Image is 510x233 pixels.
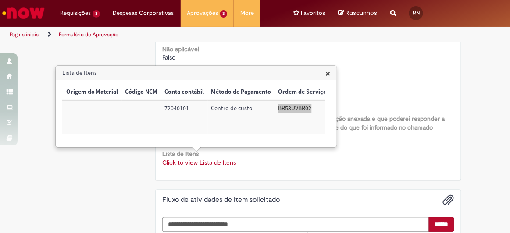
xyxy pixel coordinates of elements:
[240,9,254,18] span: More
[346,9,377,17] span: Rascunhos
[60,9,91,18] span: Requisições
[10,31,40,38] a: Página inicial
[208,84,275,100] th: Método de Pagamento
[122,84,161,100] th: Código NCM
[161,84,208,100] th: Conta contábil
[63,84,122,100] th: Origem do Material
[413,10,420,16] span: MN
[208,100,275,134] td: Método de Pagamento: Centro de custo
[162,150,199,158] b: Lista de Itens
[162,217,429,232] textarea: Digite sua mensagem aqui...
[220,10,228,18] span: 3
[338,9,377,17] a: No momento, sua lista de rascunhos tem 0 Itens
[301,9,325,18] span: Favoritos
[187,9,218,18] span: Aprovações
[161,100,208,134] td: Conta contábil: 72040101
[113,9,174,18] span: Despesas Corporativas
[443,194,454,206] button: Adicionar anexos
[325,69,330,78] button: Close
[275,100,331,134] td: Ordem de Serviço: BR53UVBR02
[275,84,331,100] th: Ordem de Serviço
[325,67,330,79] span: ×
[162,197,280,205] h2: Fluxo de atividades de Item solicitado Histórico de tíquete
[1,4,46,22] img: ServiceNow
[7,27,291,43] ul: Trilhas de página
[59,31,118,38] a: Formulário de Aprovação
[162,159,236,167] a: Click to view Lista de Itens
[162,54,175,62] span: Falso
[162,45,199,53] b: Não aplicável
[63,100,122,134] td: Origem do Material:
[93,10,100,18] span: 3
[55,65,337,148] div: Lista de Itens
[56,66,336,80] h3: Lista de Itens
[122,100,161,134] td: Código NCM:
